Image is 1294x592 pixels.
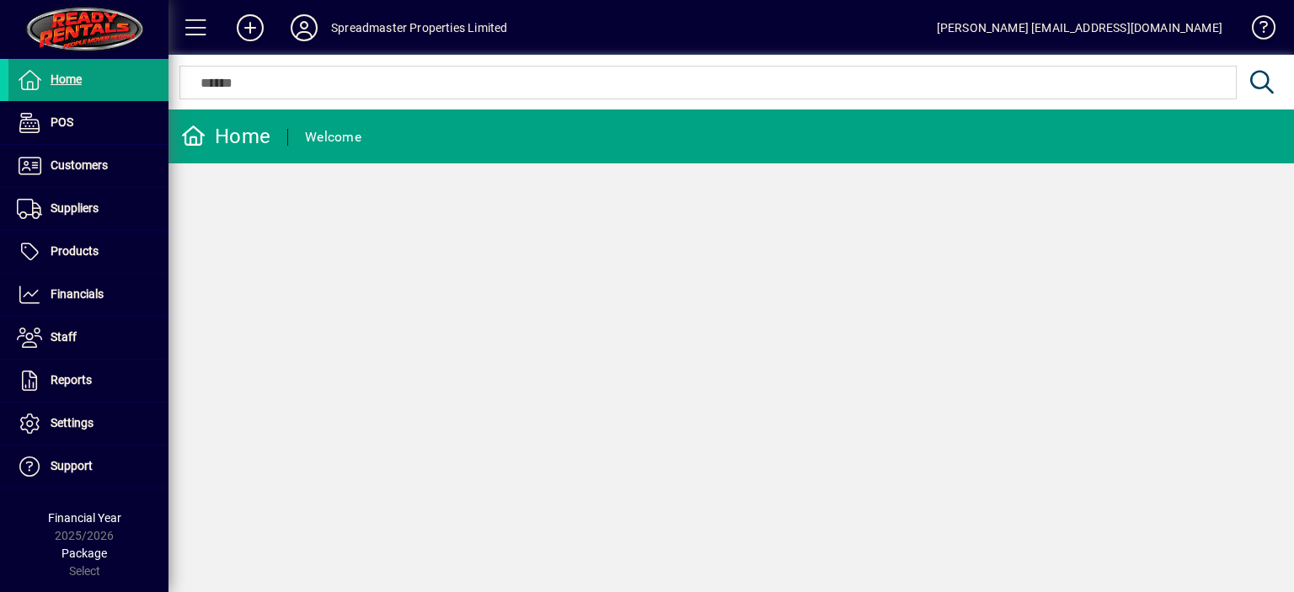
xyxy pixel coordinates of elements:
a: Suppliers [8,188,168,230]
a: Reports [8,360,168,402]
button: Profile [277,13,331,43]
span: Products [51,244,99,258]
span: Suppliers [51,201,99,215]
span: Financial Year [48,511,121,525]
a: Support [8,445,168,488]
span: Support [51,459,93,472]
div: Home [181,123,270,150]
div: [PERSON_NAME] [EMAIL_ADDRESS][DOMAIN_NAME] [937,14,1222,41]
div: Welcome [305,124,361,151]
span: Home [51,72,82,86]
a: Products [8,231,168,273]
span: Customers [51,158,108,172]
a: Customers [8,145,168,187]
a: Knowledge Base [1239,3,1273,58]
span: Staff [51,330,77,344]
a: POS [8,102,168,144]
span: Reports [51,373,92,387]
a: Settings [8,403,168,445]
a: Staff [8,317,168,359]
a: Financials [8,274,168,316]
span: Financials [51,287,104,301]
div: Spreadmaster Properties Limited [331,14,507,41]
button: Add [223,13,277,43]
span: Settings [51,416,94,429]
span: Package [61,547,107,560]
span: POS [51,115,73,129]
